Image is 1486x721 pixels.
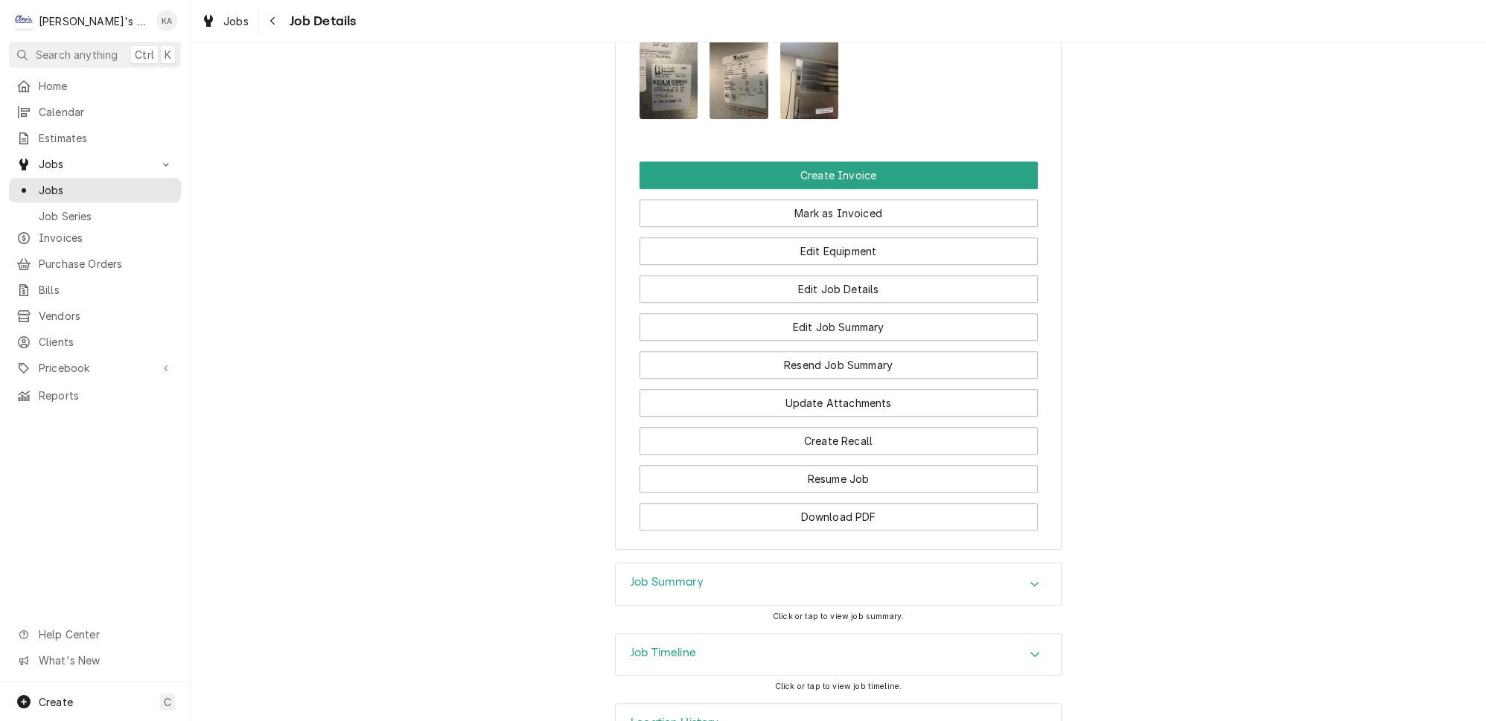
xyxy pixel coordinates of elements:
button: Update Attachments [640,389,1038,417]
span: C [164,694,171,710]
img: ov6eJcHSnyPY5ydPzLNr [640,41,698,119]
div: KA [156,10,177,31]
button: Mark as Invoiced [640,199,1038,227]
div: Attachments [640,14,1038,130]
div: Job Summary [615,563,1062,606]
span: Reports [39,388,173,403]
span: Invoices [39,230,173,246]
div: Accordion Header [616,634,1061,676]
img: ziyWGuGzSCKumqY6iX8E [709,41,768,119]
a: Estimates [9,126,181,150]
span: Bills [39,282,173,298]
div: Accordion Header [616,563,1061,605]
a: Go to What's New [9,648,181,673]
span: Attachments [640,29,1038,131]
div: Job Timeline [615,633,1062,676]
span: Clients [39,334,173,350]
span: Click or tap to view job summary. [773,612,904,621]
span: Calendar [39,104,173,120]
span: Search anything [36,47,118,63]
div: Button Group Row [640,493,1038,531]
a: Jobs [9,178,181,202]
button: Accordion Details Expand Trigger [616,563,1061,605]
a: Bills [9,278,181,302]
div: Button Group [640,161,1038,531]
button: Accordion Details Expand Trigger [616,634,1061,676]
span: Job Series [39,208,173,224]
span: Help Center [39,627,172,642]
h3: Job Timeline [631,646,696,660]
span: Purchase Orders [39,256,173,272]
span: Create [39,696,73,708]
div: Button Group Row [640,455,1038,493]
div: Clay's Refrigeration's Avatar [13,10,34,31]
span: Home [39,78,173,94]
div: Button Group Row [640,227,1038,265]
div: Button Group Row [640,265,1038,303]
span: Ctrl [135,47,154,63]
div: C [13,10,34,31]
h3: Job Summary [631,575,704,589]
button: Resend Job Summary [640,351,1038,379]
span: What's New [39,653,172,668]
span: Pricebook [39,360,151,376]
a: Reports [9,383,181,408]
button: Edit Job Summary [640,313,1038,341]
a: Calendar [9,100,181,124]
span: Jobs [223,13,249,29]
span: Click or tap to view job timeline. [775,682,902,691]
span: Vendors [39,308,173,324]
button: Create Invoice [640,161,1038,189]
div: [PERSON_NAME]'s Refrigeration [39,13,148,29]
button: Search anythingCtrlK [9,42,181,68]
button: Edit Equipment [640,237,1038,265]
a: Go to Jobs [9,152,181,176]
div: Button Group Row [640,379,1038,417]
span: Job Details [285,11,357,31]
div: Button Group Row [640,161,1038,189]
a: Go to Pricebook [9,356,181,380]
a: Go to Help Center [9,622,181,647]
span: K [165,47,171,63]
a: Vendors [9,304,181,328]
button: Create Recall [640,427,1038,455]
button: Resume Job [640,465,1038,493]
a: Purchase Orders [9,251,181,276]
span: Jobs [39,156,151,172]
img: kNXQGV4sT3iDU4TOBK9w [780,41,839,119]
div: Button Group Row [640,303,1038,341]
div: Button Group Row [640,341,1038,379]
a: Invoices [9,225,181,250]
button: Navigate back [261,9,285,33]
a: Clients [9,330,181,354]
span: Jobs [39,182,173,198]
button: Edit Job Details [640,275,1038,303]
a: Job Series [9,204,181,228]
span: Estimates [39,130,173,146]
div: Button Group Row [640,189,1038,227]
div: Button Group Row [640,417,1038,455]
a: Jobs [195,9,255,33]
div: Korey Austin's Avatar [156,10,177,31]
a: Home [9,74,181,98]
button: Download PDF [640,503,1038,531]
